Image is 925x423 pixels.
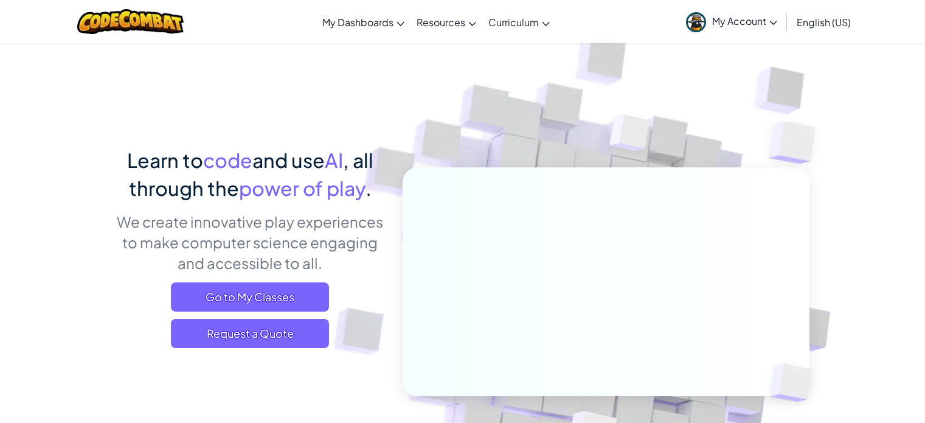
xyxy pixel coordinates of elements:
span: My Dashboards [322,16,393,29]
span: and use [252,148,325,172]
img: Overlap cubes [744,91,850,194]
a: English (US) [791,5,857,38]
span: power of play [239,176,365,200]
a: Resources [411,5,482,38]
img: CodeCombat logo [77,9,184,34]
span: Curriculum [488,16,539,29]
span: Learn to [127,148,203,172]
span: AI [325,148,343,172]
span: English (US) [797,16,851,29]
img: Overlap cubes [586,91,674,181]
p: We create innovative play experiences to make computer science engaging and accessible to all. [116,211,384,273]
img: avatar [686,12,706,32]
span: code [203,148,252,172]
a: Curriculum [482,5,556,38]
a: My Dashboards [316,5,411,38]
span: . [365,176,372,200]
a: Go to My Classes [171,282,329,312]
a: Request a Quote [171,319,329,348]
span: Resources [417,16,465,29]
span: My Account [712,15,777,27]
a: My Account [680,2,783,41]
